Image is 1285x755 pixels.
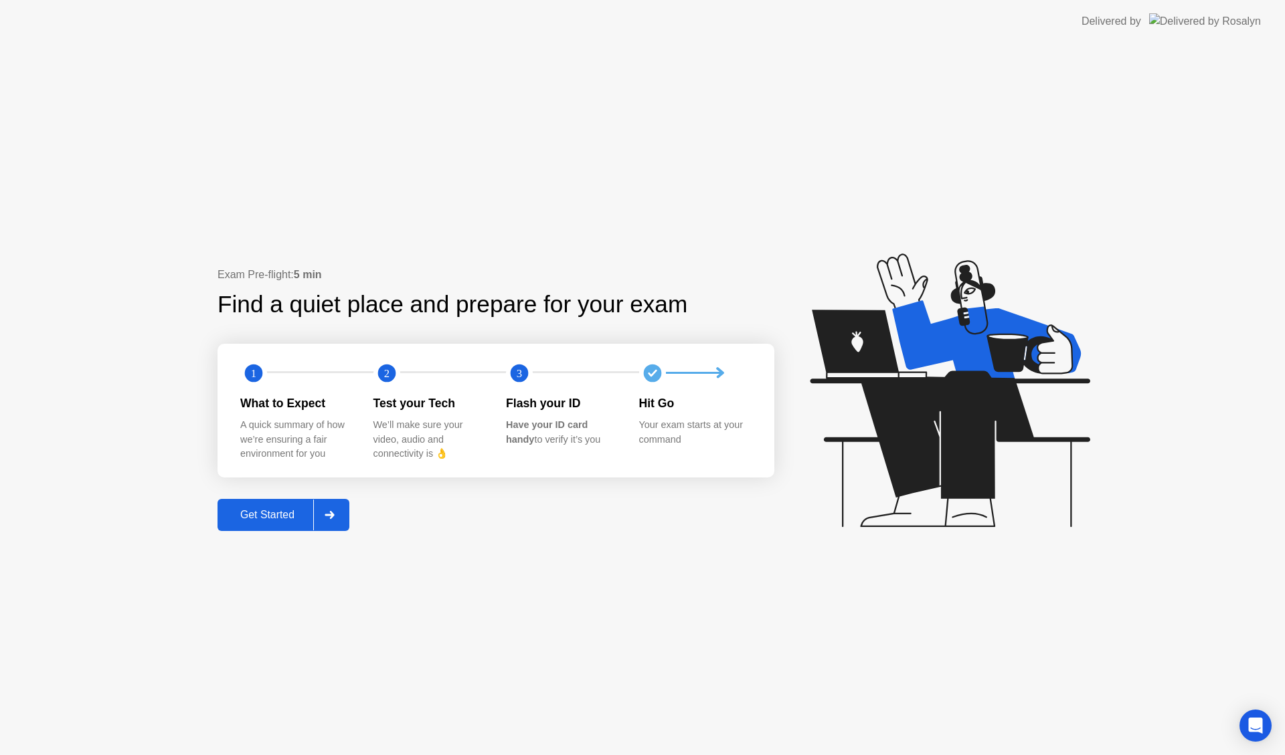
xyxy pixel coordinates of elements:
div: What to Expect [240,395,352,412]
div: Flash your ID [506,395,618,412]
div: to verify it’s you [506,418,618,447]
div: Delivered by [1082,13,1141,29]
div: Test your Tech [373,395,485,412]
text: 3 [517,366,522,379]
div: A quick summary of how we’re ensuring a fair environment for you [240,418,352,461]
div: Open Intercom Messenger [1239,710,1272,742]
b: 5 min [294,269,322,280]
div: Get Started [222,509,313,521]
b: Have your ID card handy [506,419,588,445]
img: Delivered by Rosalyn [1149,13,1261,29]
button: Get Started [218,499,349,531]
text: 2 [383,366,389,379]
div: Your exam starts at your command [639,418,751,447]
div: Hit Go [639,395,751,412]
div: Exam Pre-flight: [218,267,774,283]
div: We’ll make sure your video, audio and connectivity is 👌 [373,418,485,461]
text: 1 [251,366,256,379]
div: Find a quiet place and prepare for your exam [218,287,689,322]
